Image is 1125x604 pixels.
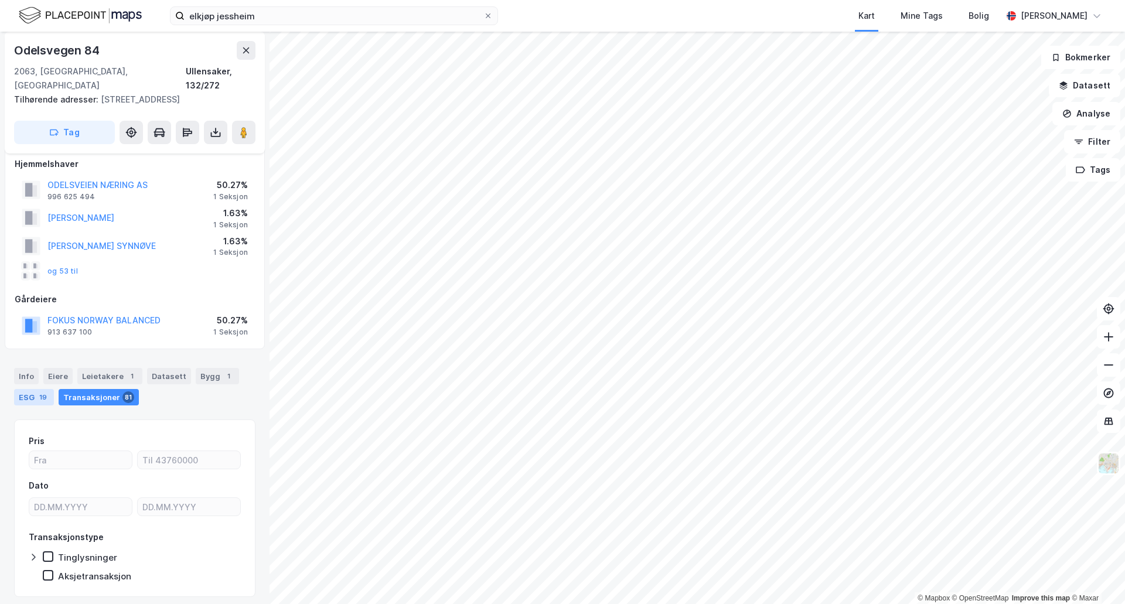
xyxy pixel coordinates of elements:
iframe: Chat Widget [1066,548,1125,604]
div: Kontrollprogram for chat [1066,548,1125,604]
div: 1.63% [213,206,248,220]
div: 996 625 494 [47,192,95,202]
div: Kart [858,9,875,23]
div: 1 [126,370,138,382]
div: Info [14,368,39,384]
div: Eiere [43,368,73,384]
input: DD.MM.YYYY [29,498,132,516]
div: 2063, [GEOGRAPHIC_DATA], [GEOGRAPHIC_DATA] [14,64,186,93]
div: Dato [29,479,49,493]
button: Filter [1064,130,1120,153]
div: [STREET_ADDRESS] [14,93,246,107]
div: Mine Tags [901,9,943,23]
div: 81 [122,391,134,403]
div: ESG [14,389,54,405]
div: Ullensaker, 132/272 [186,64,255,93]
div: 1 Seksjon [213,248,248,257]
div: Tinglysninger [58,552,117,563]
a: Mapbox [918,594,950,602]
div: 50.27% [213,178,248,192]
div: 1 Seksjon [213,327,248,337]
div: 19 [37,391,49,403]
div: Transaksjonstype [29,530,104,544]
input: Fra [29,451,132,469]
div: Odelsvegen 84 [14,41,101,60]
input: DD.MM.YYYY [138,498,240,516]
img: Z [1097,452,1120,475]
div: Bygg [196,368,239,384]
div: Aksjetransaksjon [58,571,131,582]
input: Søk på adresse, matrikkel, gårdeiere, leietakere eller personer [185,7,483,25]
div: Bolig [969,9,989,23]
div: Hjemmelshaver [15,157,255,171]
input: Til 43760000 [138,451,240,469]
div: 1 [223,370,234,382]
div: 913 637 100 [47,327,92,337]
div: Transaksjoner [59,389,139,405]
div: 1.63% [213,234,248,248]
div: Datasett [147,368,191,384]
span: Tilhørende adresser: [14,94,101,104]
a: Improve this map [1012,594,1070,602]
div: 1 Seksjon [213,192,248,202]
div: [PERSON_NAME] [1021,9,1087,23]
button: Datasett [1049,74,1120,97]
div: Gårdeiere [15,292,255,306]
div: 50.27% [213,313,248,327]
img: logo.f888ab2527a4732fd821a326f86c7f29.svg [19,5,142,26]
button: Tag [14,121,115,144]
div: Pris [29,434,45,448]
div: 1 Seksjon [213,220,248,230]
button: Bokmerker [1041,46,1120,69]
div: Leietakere [77,368,142,384]
button: Tags [1066,158,1120,182]
button: Analyse [1052,102,1120,125]
a: OpenStreetMap [952,594,1009,602]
